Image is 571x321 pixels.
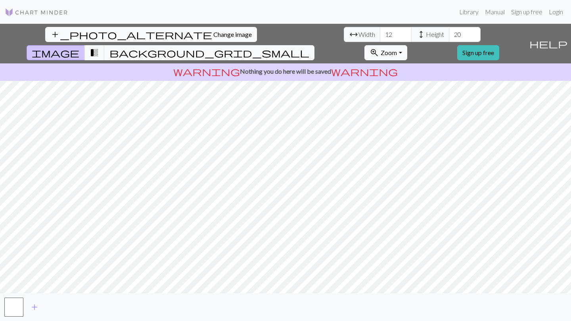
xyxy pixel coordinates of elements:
a: Library [456,4,482,20]
span: Change image [213,31,252,38]
a: Login [546,4,566,20]
p: Nothing you do here will be saved [3,67,568,76]
a: Sign up free [508,4,546,20]
span: warning [173,66,240,77]
span: arrow_range [349,29,358,40]
a: Sign up free [457,45,499,60]
span: Height [426,30,444,39]
span: Zoom [381,49,397,56]
span: Width [358,30,375,39]
img: Logo [5,8,68,17]
span: add [30,302,39,313]
a: Manual [482,4,508,20]
span: add_photo_alternate [50,29,212,40]
button: Help [526,24,571,63]
span: help [529,38,567,49]
span: height [416,29,426,40]
span: warning [331,66,398,77]
span: zoom_in [370,47,379,58]
button: Zoom [364,45,407,60]
button: Add color [25,300,44,315]
span: background_grid_small [109,47,309,58]
span: image [32,47,79,58]
span: transition_fade [90,47,99,58]
button: Change image [45,27,257,42]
